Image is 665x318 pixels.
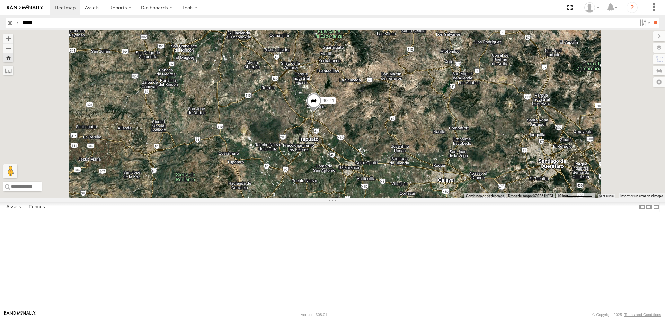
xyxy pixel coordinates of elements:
[3,66,13,75] label: Measure
[653,202,660,212] label: Hide Summary Table
[3,202,25,212] label: Assets
[7,5,43,10] img: rand-logo.svg
[15,18,20,28] label: Search Query
[466,193,504,198] button: Combinaciones de teclas
[4,311,36,318] a: Visit our Website
[3,43,13,53] button: Zoom out
[620,194,663,198] a: Informar un error en el mapa
[557,194,567,198] span: 10 km
[627,2,638,13] i: ?
[323,98,334,103] span: 40641
[555,193,595,198] button: Escala del mapa: 10 km por 70 píxeles
[592,312,661,317] div: © Copyright 2025 -
[639,202,646,212] label: Dock Summary Table to the Left
[508,194,553,198] span: Datos del mapa ©2025 INEGI
[653,77,665,87] label: Map Settings
[646,202,653,212] label: Dock Summary Table to the Right
[25,202,48,212] label: Fences
[582,2,602,13] div: Juan Lopez
[637,18,651,28] label: Search Filter Options
[3,34,13,43] button: Zoom in
[301,312,327,317] div: Version: 308.01
[599,194,614,197] a: Condiciones (se abre en una nueva pestaña)
[3,164,17,178] button: Arrastra el hombrecito naranja al mapa para abrir Street View
[624,312,661,317] a: Terms and Conditions
[3,53,13,62] button: Zoom Home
